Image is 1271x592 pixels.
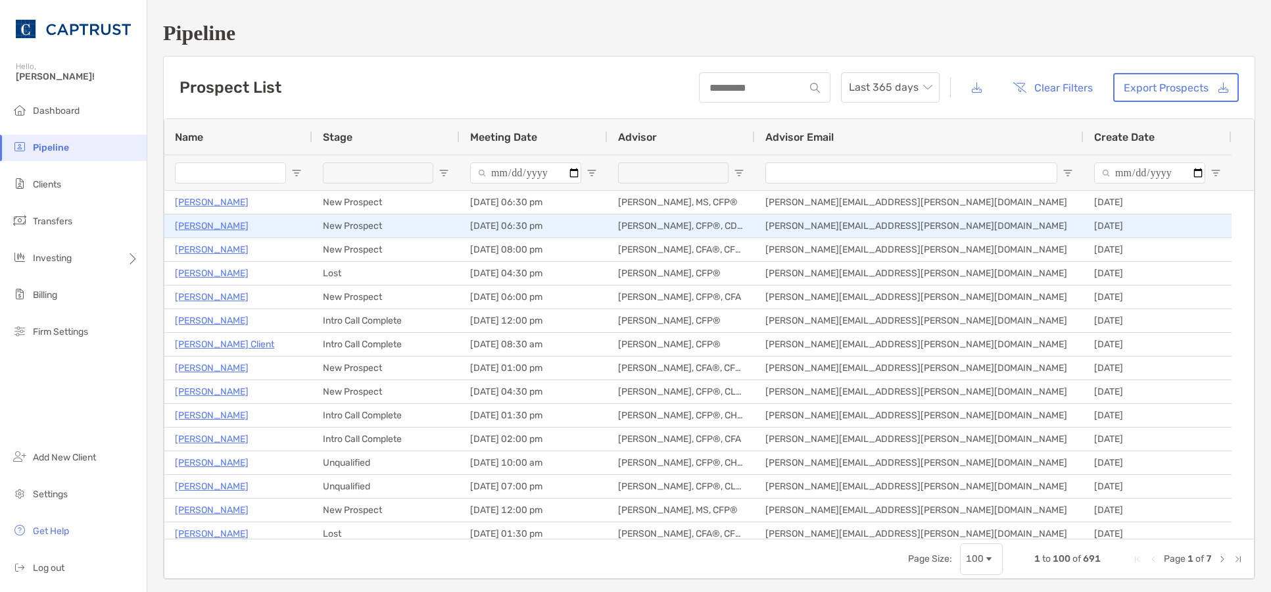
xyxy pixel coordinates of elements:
div: Lost [312,262,460,285]
span: 1 [1187,553,1193,564]
h1: Pipeline [163,21,1255,45]
a: [PERSON_NAME] [175,265,249,282]
div: [DATE] 10:00 am [460,451,608,474]
div: [PERSON_NAME], CFP®, CDFA® [608,214,755,237]
img: CAPTRUST Logo [16,5,131,53]
div: New Prospect [312,380,460,403]
div: [DATE] 07:00 pm [460,475,608,498]
div: [PERSON_NAME], CFP®, CFA [608,285,755,308]
a: [PERSON_NAME] [175,455,249,471]
span: Firm Settings [33,326,88,337]
input: Name Filter Input [175,162,286,184]
div: [DATE] 01:00 pm [460,357,608,380]
span: 691 [1083,553,1101,564]
div: New Prospect [312,238,460,261]
div: Intro Call Complete [312,333,460,356]
div: [PERSON_NAME], CFP® [608,309,755,332]
div: [DATE] 08:30 am [460,333,608,356]
div: [PERSON_NAME], CFP®, CHFC® [608,404,755,427]
div: Last Page [1233,554,1243,564]
p: [PERSON_NAME] [175,218,249,234]
div: [PERSON_NAME], CFP®, CFA [608,428,755,451]
div: [DATE] [1084,475,1232,498]
span: Get Help [33,526,69,537]
div: [PERSON_NAME][EMAIL_ADDRESS][PERSON_NAME][DOMAIN_NAME] [755,404,1084,427]
div: [PERSON_NAME][EMAIL_ADDRESS][PERSON_NAME][DOMAIN_NAME] [755,380,1084,403]
img: pipeline icon [12,139,28,155]
div: New Prospect [312,214,460,237]
a: [PERSON_NAME] [175,241,249,258]
div: [PERSON_NAME], CFA®, CFP® [608,238,755,261]
div: [PERSON_NAME][EMAIL_ADDRESS][PERSON_NAME][DOMAIN_NAME] [755,238,1084,261]
div: [DATE] 06:00 pm [460,285,608,308]
a: [PERSON_NAME] [175,478,249,495]
span: Log out [33,562,64,574]
div: [PERSON_NAME][EMAIL_ADDRESS][PERSON_NAME][DOMAIN_NAME] [755,451,1084,474]
span: Create Date [1094,131,1155,143]
div: 100 [966,553,984,564]
div: Intro Call Complete [312,309,460,332]
img: firm-settings icon [12,323,28,339]
span: Billing [33,289,57,301]
span: Name [175,131,203,143]
div: First Page [1132,554,1143,564]
span: of [1072,553,1081,564]
p: [PERSON_NAME] [175,360,249,376]
a: [PERSON_NAME] [175,312,249,329]
span: Pipeline [33,142,69,153]
div: [PERSON_NAME][EMAIL_ADDRESS][PERSON_NAME][DOMAIN_NAME] [755,214,1084,237]
div: Intro Call Complete [312,428,460,451]
div: [DATE] [1084,333,1232,356]
span: Investing [33,253,72,264]
a: [PERSON_NAME] [175,431,249,447]
div: [PERSON_NAME], CFA®, CFP® [608,357,755,380]
span: Advisor Email [765,131,834,143]
span: 100 [1053,553,1070,564]
a: [PERSON_NAME] Client [175,336,274,353]
span: Advisor [618,131,657,143]
span: Stage [323,131,352,143]
span: [PERSON_NAME]! [16,71,139,82]
div: [PERSON_NAME], CFP® [608,333,755,356]
input: Meeting Date Filter Input [470,162,581,184]
div: [DATE] 04:30 pm [460,380,608,403]
div: [PERSON_NAME], CFP® [608,262,755,285]
div: [PERSON_NAME][EMAIL_ADDRESS][PERSON_NAME][DOMAIN_NAME] [755,357,1084,380]
div: New Prospect [312,285,460,308]
img: dashboard icon [12,102,28,118]
span: of [1195,553,1204,564]
p: [PERSON_NAME] [175,502,249,518]
span: Transfers [33,216,72,227]
div: [DATE] [1084,309,1232,332]
img: add_new_client icon [12,449,28,464]
p: [PERSON_NAME] [175,526,249,542]
p: [PERSON_NAME] [175,194,249,210]
img: settings icon [12,485,28,501]
div: Previous Page [1148,554,1159,564]
div: Unqualified [312,475,460,498]
div: [PERSON_NAME][EMAIL_ADDRESS][PERSON_NAME][DOMAIN_NAME] [755,262,1084,285]
h3: Prospect List [180,78,281,97]
div: [DATE] [1084,522,1232,545]
div: [PERSON_NAME], CFP®, CLU® [608,380,755,403]
div: [PERSON_NAME][EMAIL_ADDRESS][PERSON_NAME][DOMAIN_NAME] [755,475,1084,498]
span: Add New Client [33,452,96,463]
span: 1 [1034,553,1040,564]
span: Settings [33,489,68,500]
div: [DATE] 12:00 pm [460,499,608,522]
div: Page Size [960,543,1003,575]
div: [DATE] 06:30 pm [460,191,608,214]
div: [DATE] 01:30 pm [460,404,608,427]
a: Export Prospects [1113,73,1239,102]
p: [PERSON_NAME] [175,383,249,400]
div: [DATE] [1084,238,1232,261]
div: New Prospect [312,357,460,380]
input: Advisor Email Filter Input [765,162,1057,184]
p: [PERSON_NAME] [175,289,249,305]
